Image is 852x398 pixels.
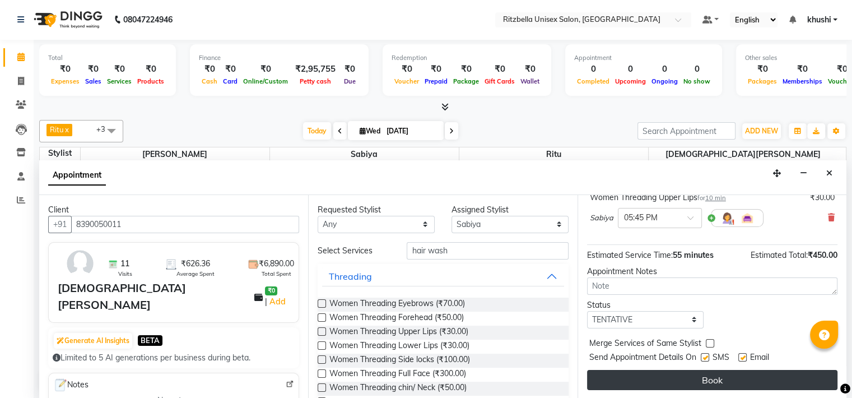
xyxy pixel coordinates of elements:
span: Memberships [780,77,825,85]
div: ₹0 [104,63,134,76]
div: 0 [649,63,681,76]
div: ₹0 [134,63,167,76]
span: Estimated Total: [751,250,808,260]
span: Sabiya [590,212,613,224]
div: ₹0 [340,63,360,76]
div: Select Services [309,245,398,257]
div: ₹0 [220,63,240,76]
div: ₹0 [82,63,104,76]
span: Petty cash [297,77,334,85]
div: Women Threading Upper Lips [590,192,726,203]
div: ₹0 [422,63,450,76]
div: Appointment Notes [587,266,837,277]
span: Gift Cards [482,77,518,85]
span: Today [303,122,331,140]
span: Online/Custom [240,77,291,85]
span: ₹626.36 [181,258,210,270]
div: 0 [574,63,612,76]
span: Sabiya [270,147,459,161]
span: Women Threading Lower Lips (₹30.00) [329,340,469,354]
input: Search by service name [407,242,568,260]
div: 0 [612,63,649,76]
div: [DEMOGRAPHIC_DATA][PERSON_NAME] [58,280,254,313]
span: Package [450,77,482,85]
div: Threading [329,270,372,283]
span: Ritu [459,147,648,161]
span: Visits [118,270,132,278]
div: Appointment [574,53,713,63]
div: Requested Stylist [318,204,435,216]
span: Ritu [50,125,64,134]
div: Client [48,204,299,216]
span: Appointment [48,165,106,186]
b: 08047224946 [123,4,173,35]
span: ₹0 [265,286,277,295]
span: Merge Services of Same Stylist [589,337,701,351]
div: Limited to 5 AI generations per business during beta. [53,352,295,364]
span: Expenses [48,77,82,85]
span: | [265,295,287,308]
div: Total [48,53,167,63]
div: 0 [681,63,713,76]
div: ₹30.00 [810,192,835,203]
span: Email [750,351,769,365]
div: ₹2,95,755 [291,63,340,76]
span: Women Threading Forehead (₹50.00) [329,312,464,326]
div: Assigned Stylist [451,204,569,216]
button: Threading [322,266,564,286]
span: BETA [138,335,162,346]
span: Wallet [518,77,542,85]
small: for [697,194,726,202]
span: Women Threading chin/ Neck (₹50.00) [329,382,467,396]
a: Add [267,295,287,308]
input: 2025-09-03 [383,123,439,140]
span: +3 [96,124,114,133]
span: Ongoing [649,77,681,85]
span: No show [681,77,713,85]
div: ₹0 [482,63,518,76]
span: Estimated Service Time: [587,250,673,260]
div: ₹0 [518,63,542,76]
input: Search Appointment [637,122,735,140]
span: Completed [574,77,612,85]
div: ₹0 [780,63,825,76]
span: Women Threading Full Face (₹300.00) [329,368,466,382]
span: ADD NEW [745,127,778,135]
button: Book [587,370,837,390]
button: Generate AI Insights [54,333,132,349]
div: Status [587,299,704,311]
span: Card [220,77,240,85]
span: Women Threading Upper Lips (₹30.00) [329,326,468,340]
span: Total Spent [262,270,291,278]
span: Services [104,77,134,85]
span: Prepaid [422,77,450,85]
span: 55 minutes [673,250,714,260]
button: Close [821,165,837,182]
div: Finance [199,53,360,63]
div: ₹0 [199,63,220,76]
span: [PERSON_NAME] [81,147,269,161]
span: ₹6,890.00 [259,258,294,270]
span: Average Spent [176,270,215,278]
div: ₹0 [450,63,482,76]
button: +91 [48,216,72,233]
span: Products [134,77,167,85]
span: Notes [53,378,89,392]
div: Stylist [40,147,80,159]
span: Women Threading Eyebrows (₹70.00) [329,298,465,312]
span: Due [341,77,359,85]
span: Wed [357,127,383,135]
span: khushi [807,14,831,26]
span: Voucher [392,77,422,85]
span: Send Appointment Details On [589,351,696,365]
span: Sales [82,77,104,85]
div: ₹0 [745,63,780,76]
div: ₹0 [48,63,82,76]
span: ₹450.00 [808,250,837,260]
div: ₹0 [240,63,291,76]
div: ₹0 [392,63,422,76]
span: 11 [120,258,129,270]
span: Cash [199,77,220,85]
img: Interior.png [741,211,754,225]
img: logo [29,4,105,35]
